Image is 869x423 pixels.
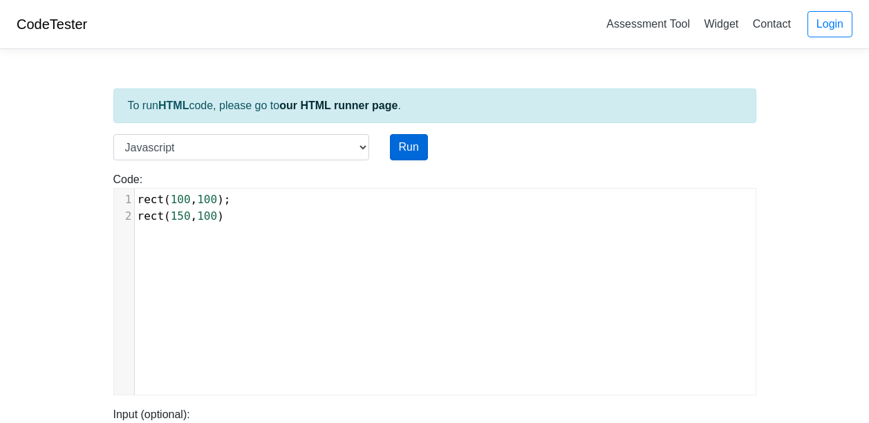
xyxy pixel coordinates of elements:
div: 1 [114,191,134,208]
span: 100 [197,193,217,206]
a: Assessment Tool [601,12,695,35]
a: Contact [747,12,796,35]
a: Login [807,11,852,37]
span: ( , ) [138,209,224,223]
div: Code: [103,171,767,395]
strong: HTML [158,100,189,111]
div: 2 [114,208,134,225]
a: Widget [698,12,744,35]
span: rect [138,193,165,206]
div: To run code, please go to . [113,88,756,123]
span: 100 [171,193,191,206]
span: 100 [197,209,217,223]
span: rect [138,209,165,223]
a: CodeTester [17,17,87,32]
span: ( , ); [138,193,231,206]
a: our HTML runner page [279,100,398,111]
span: 150 [171,209,191,223]
button: Run [390,134,428,160]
